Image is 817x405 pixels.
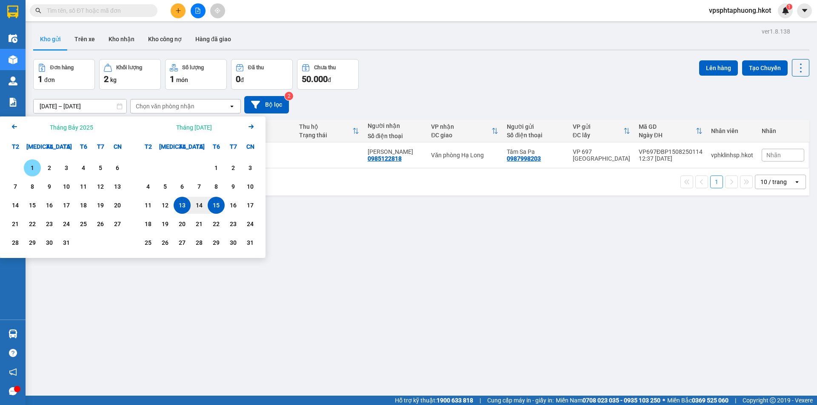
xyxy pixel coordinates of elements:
[368,133,423,139] div: Số điện thoại
[573,123,623,130] div: VP gửi
[762,27,790,36] div: ver 1.8.138
[41,159,58,176] div: Choose Thứ Tư, tháng 07 2 2025. It's available.
[58,159,75,176] div: Choose Thứ Năm, tháng 07 3 2025. It's available.
[174,215,191,232] div: Choose Thứ Tư, tháng 08 20 2025. It's available.
[193,219,205,229] div: 21
[507,148,564,155] div: Tâm Sa Pa
[43,238,55,248] div: 30
[191,234,208,251] div: Choose Thứ Năm, tháng 08 28 2025. It's available.
[507,132,564,139] div: Số điện thoại
[159,238,171,248] div: 26
[157,215,174,232] div: Choose Thứ Ba, tháng 08 19 2025. It's available.
[231,59,293,90] button: Đã thu0đ
[189,29,238,49] button: Hàng đã giao
[208,215,225,232] div: Choose Thứ Sáu, tháng 08 22 2025. It's available.
[41,234,58,251] div: Choose Thứ Tư, tháng 07 30 2025. It's available.
[104,74,109,84] span: 2
[9,329,17,338] img: warehouse-icon
[109,159,126,176] div: Choose Chủ Nhật, tháng 07 6 2025. It's available.
[174,178,191,195] div: Choose Thứ Tư, tháng 08 6 2025. It's available.
[302,74,328,84] span: 50.000
[229,103,235,110] svg: open
[43,181,55,192] div: 9
[24,215,41,232] div: Choose Thứ Ba, tháng 07 22 2025. It's available.
[9,34,17,43] img: warehouse-icon
[210,200,222,210] div: 15
[191,138,208,155] div: T5
[9,219,21,229] div: 21
[760,178,787,186] div: 10 / trang
[24,234,41,251] div: Choose Thứ Ba, tháng 07 29 2025. It's available.
[191,178,208,195] div: Choose Thứ Năm, tháng 08 7 2025. It's available.
[26,200,38,210] div: 15
[176,181,188,192] div: 6
[94,219,106,229] div: 26
[182,65,204,71] div: Số lượng
[9,98,17,107] img: solution-icon
[7,215,24,232] div: Choose Thứ Hai, tháng 07 21 2025. It's available.
[116,65,142,71] div: Khối lượng
[47,6,147,15] input: Tìm tên, số ĐT hoặc mã đơn
[26,163,38,173] div: 1
[246,122,256,133] button: Next month.
[208,234,225,251] div: Choose Thứ Sáu, tháng 08 29 2025. It's available.
[43,200,55,210] div: 16
[141,29,189,49] button: Kho công nợ
[368,148,423,155] div: Phương Anh
[328,76,331,83] span: đ
[242,178,259,195] div: Choose Chủ Nhật, tháng 08 10 2025. It's available.
[111,200,123,210] div: 20
[136,102,194,110] div: Chọn văn phòng nhận
[75,178,92,195] div: Choose Thứ Sáu, tháng 07 11 2025. It's available.
[244,219,256,229] div: 24
[111,181,123,192] div: 13
[41,138,58,155] div: T4
[176,238,188,248] div: 27
[77,181,89,192] div: 11
[94,163,106,173] div: 5
[60,181,72,192] div: 10
[7,6,18,18] img: logo-vxr
[227,238,239,248] div: 30
[92,138,109,155] div: T7
[193,238,205,248] div: 28
[9,122,20,132] svg: Arrow Left
[170,74,174,84] span: 1
[77,200,89,210] div: 18
[75,215,92,232] div: Choose Thứ Sáu, tháng 07 25 2025. It's available.
[165,59,227,90] button: Số lượng1món
[33,29,68,49] button: Kho gửi
[60,163,72,173] div: 3
[742,60,788,76] button: Tạo Chuyến
[248,65,264,71] div: Đã thu
[487,396,554,405] span: Cung cấp máy in - giấy in:
[639,132,696,139] div: Ngày ĐH
[193,181,205,192] div: 7
[770,397,776,403] span: copyright
[225,197,242,214] div: Choose Thứ Bảy, tháng 08 16 2025. It's available.
[735,396,736,405] span: |
[159,200,171,210] div: 12
[157,234,174,251] div: Choose Thứ Ba, tháng 08 26 2025. It's available.
[174,138,191,155] div: T4
[99,59,161,90] button: Khối lượng2kg
[797,3,812,18] button: caret-down
[176,219,188,229] div: 20
[242,234,259,251] div: Choose Chủ Nhật, tháng 08 31 2025. It's available.
[639,123,696,130] div: Mã GD
[225,159,242,176] div: Choose Thứ Bảy, tháng 08 2 2025. It's available.
[507,155,541,162] div: 0987998203
[210,163,222,173] div: 1
[573,132,623,139] div: ĐC lấy
[171,3,186,18] button: plus
[9,181,21,192] div: 7
[111,219,123,229] div: 27
[225,215,242,232] div: Choose Thứ Bảy, tháng 08 23 2025. It's available.
[9,55,17,64] img: warehouse-icon
[692,397,728,404] strong: 0369 525 060
[109,178,126,195] div: Choose Chủ Nhật, tháng 07 13 2025. It's available.
[142,200,154,210] div: 11
[285,92,293,100] sup: 2
[58,197,75,214] div: Choose Thứ Năm, tháng 07 17 2025. It's available.
[140,215,157,232] div: Choose Thứ Hai, tháng 08 18 2025. It's available.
